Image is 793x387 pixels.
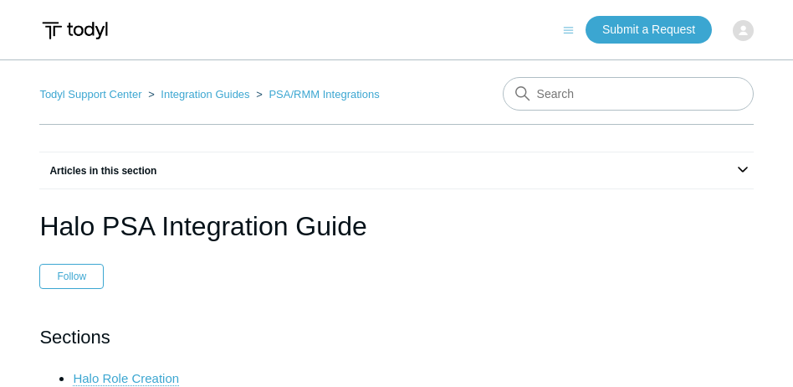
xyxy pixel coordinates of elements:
[39,165,156,177] span: Articles in this section
[563,22,574,36] button: Toggle navigation menu
[39,88,145,101] li: Todyl Support Center
[39,15,110,46] img: Todyl Support Center Help Center home page
[269,88,379,101] a: PSA/RMM Integrations
[161,88,249,101] a: Integration Guides
[145,88,253,101] li: Integration Guides
[586,16,712,44] a: Submit a Request
[39,322,753,352] h2: Sections
[73,371,179,386] a: Halo Role Creation
[503,77,754,111] input: Search
[253,88,379,101] li: PSA/RMM Integrations
[39,206,753,246] h1: Halo PSA Integration Guide
[39,264,104,289] button: Follow Article
[39,88,141,101] a: Todyl Support Center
